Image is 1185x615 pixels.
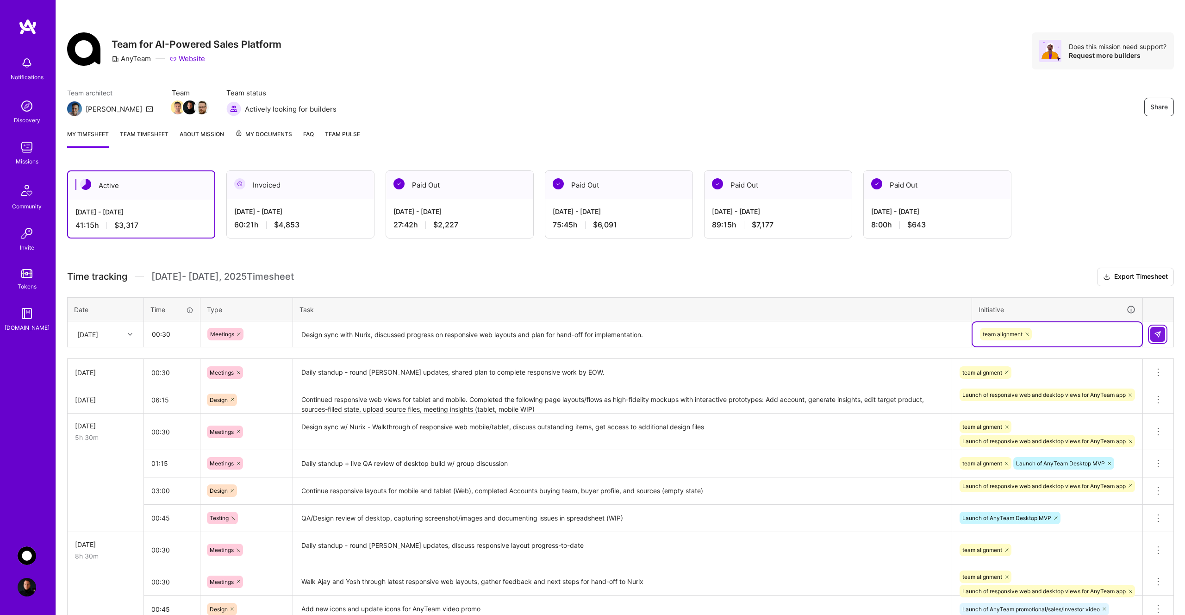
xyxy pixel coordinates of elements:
textarea: Continue responsive layouts for mobile and tablet (Web), completed Accounts buying team, buyer pr... [294,478,951,504]
textarea: Daily standup - round [PERSON_NAME] updates, shared plan to complete responsive work by EOW. [294,360,951,385]
div: 8:00 h [871,220,1004,230]
img: Submit [1154,331,1161,338]
div: Paid Out [386,171,533,199]
div: 41:15 h [75,220,207,230]
span: [DATE] - [DATE] , 2025 Timesheet [151,271,294,282]
img: Team Member Avatar [183,100,197,114]
span: Design [210,606,228,613]
div: Paid Out [545,171,692,199]
img: Team Member Avatar [171,100,185,114]
div: Invite [20,243,34,252]
textarea: QA/Design review of desktop, capturing screenshot/images and documenting issues in spreadsheet (WIP) [294,506,951,531]
input: HH:MM [144,570,200,594]
input: HH:MM [144,478,200,503]
div: 60:21 h [234,220,367,230]
input: HH:MM [144,322,200,346]
textarea: Continued responsive web views for tablet and mobile. Completed the following page layouts/flows ... [294,387,951,413]
img: bell [18,54,36,72]
a: Team timesheet [120,129,168,148]
img: AnyTeam: Team for AI-Powered Sales Platform [18,546,36,565]
div: [DATE] - [DATE] [553,207,685,216]
input: HH:MM [144,506,200,530]
img: guide book [18,304,36,323]
div: Does this mission need support? [1069,42,1166,51]
div: Tokens [18,282,37,291]
span: Meetings [210,578,234,585]
th: Task [293,297,972,321]
a: Team Member Avatar [184,100,196,115]
a: About Mission [180,129,224,148]
div: [DATE] [77,329,98,339]
span: Team [172,88,208,98]
textarea: Daily standup + live QA review of desktop build w/ group discussion [294,451,951,477]
div: [DATE] [75,540,136,549]
div: 5h 30m [75,433,136,442]
div: 75:45 h [553,220,685,230]
span: $643 [907,220,926,230]
img: Actively looking for builders [226,101,241,116]
span: team alignment [962,573,1002,580]
div: Time [150,305,193,314]
div: 27:42 h [393,220,526,230]
div: Missions [16,157,38,166]
a: FAQ [303,129,314,148]
img: tokens [21,269,32,278]
span: $6,091 [593,220,617,230]
img: Team Member Avatar [195,100,209,114]
span: Team architect [67,88,153,98]
img: Invoiced [234,178,245,189]
span: My Documents [235,129,292,139]
span: Meetings [210,331,234,338]
a: User Avatar [15,578,38,596]
a: My timesheet [67,129,109,148]
span: team alignment [962,546,1002,553]
input: HH:MM [144,451,200,476]
input: HH:MM [144,360,200,385]
span: Launch of responsive web and desktop views for AnyTeam app [962,588,1126,595]
img: teamwork [18,138,36,157]
span: Launch of AnyTeam promotional/sales/investor video [962,606,1100,613]
textarea: Design sync with Nurix, discussed progress on responsive web layouts and plan for hand-off for im... [294,322,971,347]
span: Design [210,487,228,494]
span: Share [1150,102,1168,112]
button: Share [1144,98,1174,116]
span: Launch of responsive web and desktop views for AnyTeam app [962,438,1126,445]
div: [DATE] [75,368,136,377]
img: Invite [18,224,36,243]
div: AnyTeam [112,54,151,63]
img: Paid Out [712,178,723,189]
i: icon CompanyGray [112,55,119,63]
div: Paid Out [864,171,1011,199]
span: team alignment [983,331,1023,338]
img: Community [16,179,38,201]
span: Team status [226,88,337,98]
span: Launch of AnyTeam Desktop MVP [962,515,1051,521]
div: null [1150,327,1166,342]
div: Active [68,171,214,200]
span: $3,317 [114,220,138,230]
span: Meetings [210,546,234,553]
div: [DATE] [75,395,136,405]
th: Date [68,297,144,321]
span: Launch of AnyTeam Desktop MVP [1016,460,1105,467]
textarea: Daily standup - round [PERSON_NAME] updates, discuss responsive layout progress-to-date [294,533,951,568]
input: HH:MM [144,388,200,412]
div: [DATE] - [DATE] [75,207,207,217]
div: [PERSON_NAME] [86,104,142,114]
div: Community [12,201,42,211]
div: [DATE] [75,421,136,431]
span: Actively looking for builders [245,104,337,114]
span: team alignment [962,369,1002,376]
div: Discovery [14,115,40,125]
span: Meetings [210,460,234,467]
div: 89:15 h [712,220,844,230]
span: Team Pulse [325,131,360,138]
button: Export Timesheet [1097,268,1174,286]
img: Active [80,179,91,190]
div: [DATE] - [DATE] [234,207,367,216]
span: Meetings [210,369,234,376]
span: Launch of responsive web and desktop views for AnyTeam app [962,483,1126,489]
img: Paid Out [393,178,405,189]
i: icon Download [1103,272,1110,282]
i: icon Mail [146,105,153,113]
